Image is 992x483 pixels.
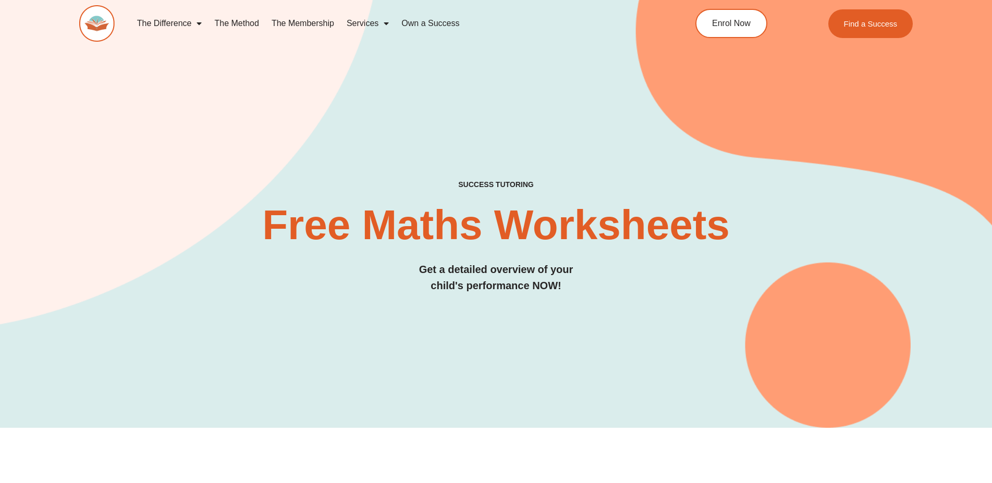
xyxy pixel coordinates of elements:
[79,204,913,246] h2: Free Maths Worksheets​
[695,9,767,38] a: Enrol Now
[712,19,751,28] span: Enrol Now
[79,262,913,294] h3: Get a detailed overview of your child's performance NOW!
[265,11,340,35] a: The Membership
[131,11,648,35] nav: Menu
[844,20,898,28] span: Find a Success
[208,11,265,35] a: The Method
[131,11,209,35] a: The Difference
[79,180,913,189] h4: SUCCESS TUTORING​
[828,9,913,38] a: Find a Success
[395,11,466,35] a: Own a Success
[340,11,395,35] a: Services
